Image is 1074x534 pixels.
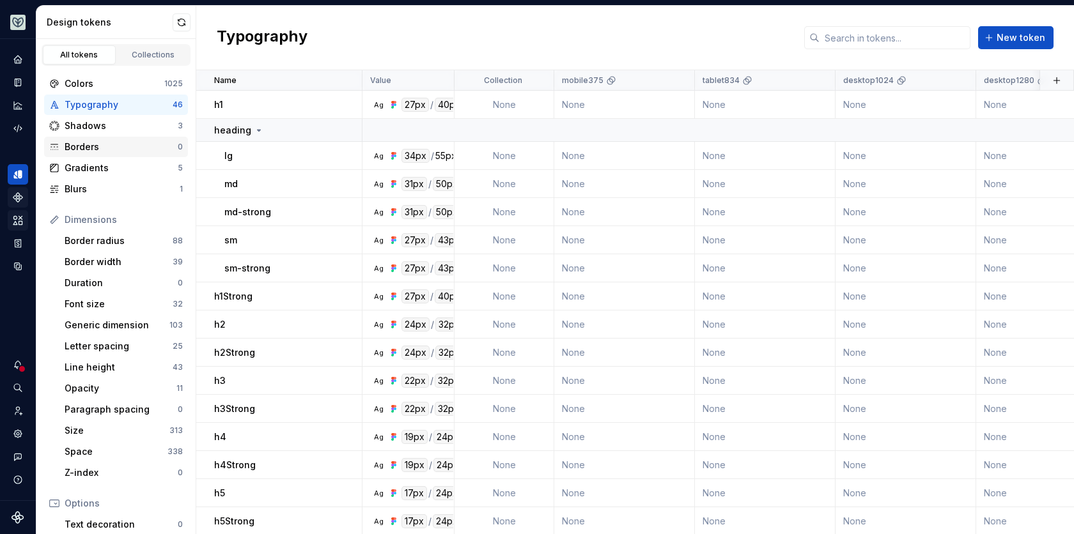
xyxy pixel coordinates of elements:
div: 34px [401,149,430,163]
p: Name [214,75,237,86]
p: h4 [214,431,226,443]
a: Generic dimension103 [59,315,188,335]
h2: Typography [217,26,307,49]
div: Ag [373,151,384,161]
div: 31px [401,177,427,191]
div: Design tokens [8,164,28,185]
div: 22px [401,402,429,416]
div: Assets [8,210,28,231]
p: mobile375 [562,75,603,86]
div: Design tokens [47,16,173,29]
p: heading [214,124,251,137]
a: Typography46 [44,95,188,115]
td: None [836,310,976,339]
td: None [836,423,976,451]
button: Search ⌘K [8,378,28,398]
div: / [430,261,433,275]
td: None [695,479,836,507]
div: 32px [435,317,463,332]
td: None [554,423,695,451]
a: Duration0 [59,273,188,293]
div: 24px [401,317,430,332]
td: None [554,91,695,119]
p: sm [224,234,237,247]
td: None [695,395,836,423]
td: None [836,142,976,170]
a: Storybook stories [8,233,28,254]
div: / [431,317,434,332]
div: 1025 [164,79,183,89]
div: 50px [433,177,461,191]
div: Border radius [65,234,173,247]
div: Colors [65,77,164,90]
a: Supernova Logo [12,511,24,524]
div: 27px [401,233,429,247]
p: lg [224,149,233,162]
td: None [455,339,554,367]
div: 0 [178,404,183,415]
a: Blurs1 [44,179,188,199]
a: Data sources [8,256,28,277]
td: None [836,367,976,395]
input: Search in tokens... [820,26,970,49]
div: Line height [65,361,173,374]
div: Code automation [8,118,28,139]
div: Ag [373,179,384,189]
td: None [554,479,695,507]
td: None [455,254,554,282]
div: Borders [65,141,178,153]
div: / [431,149,434,163]
div: Typography [65,98,173,111]
div: 43px [435,233,463,247]
td: None [554,198,695,226]
div: 338 [167,446,183,457]
div: 46 [173,100,183,110]
div: / [430,289,433,303]
td: None [455,310,554,339]
div: / [428,514,432,528]
p: h5 [214,487,225,500]
div: 32px [435,374,462,388]
div: 88 [173,236,183,246]
div: Generic dimension [65,319,169,332]
td: None [455,395,554,423]
td: None [695,170,836,198]
div: All tokens [47,50,111,60]
div: 22px [401,374,429,388]
td: None [455,367,554,395]
td: None [836,198,976,226]
td: None [554,254,695,282]
td: None [554,339,695,367]
div: Dimensions [65,213,183,226]
a: Border radius88 [59,231,188,251]
td: None [836,395,976,423]
p: Value [370,75,391,86]
a: Border width39 [59,252,188,272]
div: Opacity [65,382,176,395]
div: Invite team [8,400,28,421]
div: / [428,205,432,219]
p: h3 [214,374,226,387]
td: None [554,170,695,198]
div: 103 [169,320,183,330]
div: 27px [401,289,429,303]
p: h2Strong [214,346,255,359]
div: 25 [173,341,183,351]
a: Size313 [59,420,188,441]
td: None [455,282,554,310]
td: None [836,91,976,119]
div: 27px [401,98,429,112]
div: / [430,98,433,112]
div: Ag [373,516,384,526]
div: Letter spacing [65,340,173,353]
td: None [695,423,836,451]
p: h2 [214,318,226,331]
td: None [554,310,695,339]
button: Notifications [8,355,28,375]
p: Collection [484,75,522,86]
td: None [455,423,554,451]
a: Paragraph spacing0 [59,399,188,420]
div: Ag [373,235,384,245]
td: None [836,451,976,479]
